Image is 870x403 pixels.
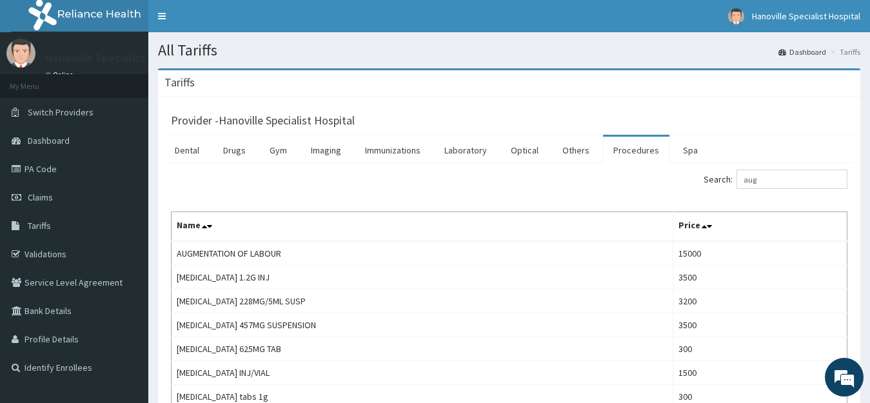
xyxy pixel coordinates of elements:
a: Imaging [301,137,351,164]
td: 15000 [673,241,847,266]
a: Dashboard [778,46,826,57]
th: Price [673,212,847,242]
span: Tariffs [28,220,51,231]
td: 3500 [673,266,847,290]
img: User Image [728,8,744,25]
span: Hanoville Specialist Hospital [752,10,860,22]
td: [MEDICAL_DATA] INJ/VIAL [172,361,673,385]
span: Switch Providers [28,106,94,118]
th: Name [172,212,673,242]
a: Online [45,70,76,79]
label: Search: [704,170,847,189]
td: [MEDICAL_DATA] 1.2G INJ [172,266,673,290]
h3: Tariffs [164,77,195,88]
a: Gym [259,137,297,164]
td: [MEDICAL_DATA] 625MG TAB [172,337,673,361]
h3: Provider - Hanoville Specialist Hospital [171,115,355,126]
td: 3200 [673,290,847,313]
a: Optical [500,137,549,164]
td: [MEDICAL_DATA] 457MG SUSPENSION [172,313,673,337]
td: 3500 [673,313,847,337]
h1: All Tariffs [158,42,860,59]
img: User Image [6,39,35,68]
a: Others [552,137,600,164]
input: Search: [737,170,847,189]
span: Claims [28,192,53,203]
td: [MEDICAL_DATA] 228MG/5ML SUSP [172,290,673,313]
a: Dental [164,137,210,164]
a: Drugs [213,137,256,164]
li: Tariffs [827,46,860,57]
a: Spa [673,137,708,164]
a: Laboratory [434,137,497,164]
td: 300 [673,337,847,361]
span: Dashboard [28,135,70,146]
p: Hanoville Specialist Hospital [45,52,190,64]
a: Immunizations [355,137,431,164]
td: AUGMENTATION OF LABOUR [172,241,673,266]
a: Procedures [603,137,669,164]
td: 1500 [673,361,847,385]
